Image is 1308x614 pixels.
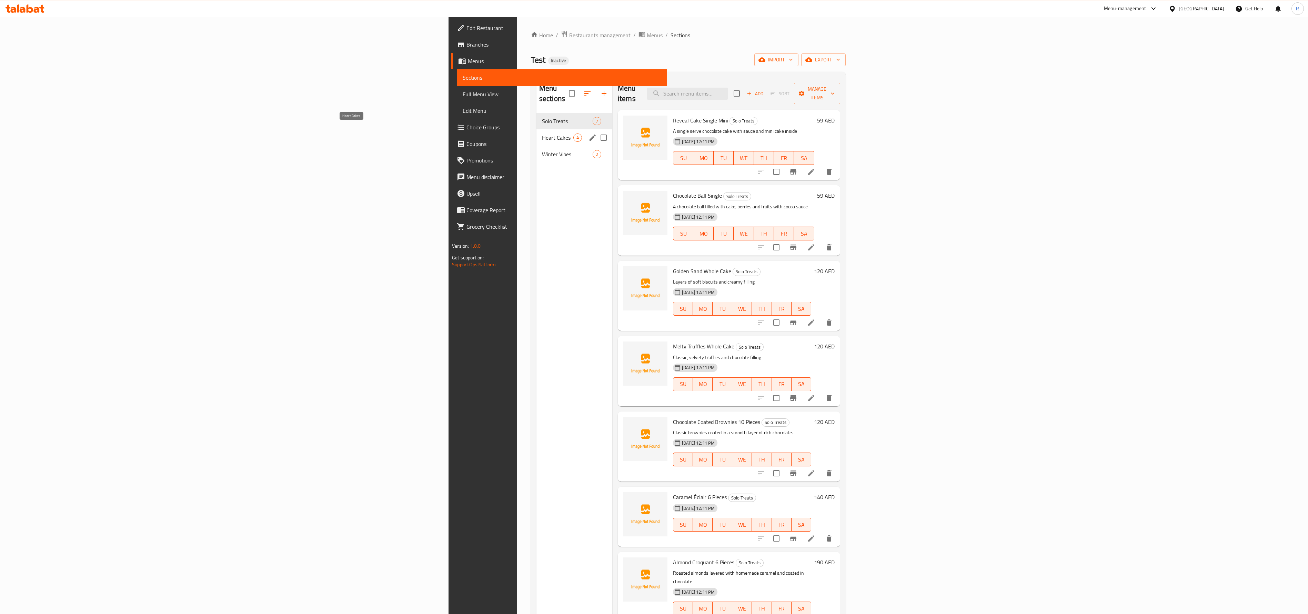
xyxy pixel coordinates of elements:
[679,589,717,595] span: [DATE] 12:11 PM
[452,253,484,262] span: Get support on:
[814,417,835,427] h6: 120 AED
[466,173,662,181] span: Menu disclaimer
[732,302,752,316] button: WE
[696,379,710,389] span: MO
[673,453,693,466] button: SU
[794,227,814,240] button: SA
[673,428,811,437] p: Classic brownies coated in a smooth layer of rich chocolate.
[807,534,815,543] a: Edit menu item
[696,153,711,163] span: MO
[736,343,764,351] div: Solo Treats
[673,341,734,351] span: Melty Truffles Whole Cake
[814,557,835,567] h6: 190 AED
[713,302,732,316] button: TU
[817,191,835,200] h6: 59 AED
[772,377,792,391] button: FR
[466,40,662,49] span: Branches
[693,377,713,391] button: MO
[457,69,667,86] a: Sections
[676,604,690,614] span: SU
[679,505,717,512] span: [DATE] 12:11 PM
[807,243,815,251] a: Edit menu item
[714,227,734,240] button: TU
[452,260,496,269] a: Support.OpsPlatform
[744,88,766,99] span: Add item
[821,164,837,180] button: delete
[457,102,667,119] a: Edit Menu
[1104,4,1146,13] div: Menu-management
[755,379,769,389] span: TH
[536,146,612,162] div: Winter Vibes2
[769,391,784,405] span: Select to update
[794,379,808,389] span: SA
[775,520,789,530] span: FR
[716,153,731,163] span: TU
[817,116,835,125] h6: 59 AED
[775,304,789,314] span: FR
[451,218,667,235] a: Grocery Checklist
[736,153,751,163] span: WE
[466,206,662,214] span: Coverage Report
[623,116,667,160] img: Reveal Cake Single Mini
[466,140,662,148] span: Coupons
[596,85,612,102] button: Add section
[735,604,749,614] span: WE
[673,202,814,211] p: A chocolate ball filled with cake, berries and fruits with cocoa sauce
[754,227,774,240] button: TH
[807,168,815,176] a: Edit menu item
[679,214,717,220] span: [DATE] 12:11 PM
[463,90,662,98] span: Full Menu View
[457,86,667,102] a: Full Menu View
[715,455,730,465] span: TU
[814,341,835,351] h6: 120 AED
[733,268,761,276] div: Solo Treats
[755,455,769,465] span: TH
[466,24,662,32] span: Edit Restaurant
[463,73,662,82] span: Sections
[775,604,789,614] span: FR
[565,86,579,101] span: Select all sections
[801,53,846,66] button: export
[466,156,662,165] span: Promotions
[735,520,749,530] span: WE
[1179,5,1224,12] div: [GEOGRAPHIC_DATA]
[623,557,667,602] img: Almond Croquant 6 Pieces
[623,492,667,536] img: Caramel Éclair 6 Pieces
[732,377,752,391] button: WE
[821,314,837,331] button: delete
[769,240,784,255] span: Select to update
[673,569,811,586] p: Roasted almonds layered with homemade caramel and coated in chocolate
[724,192,751,200] span: Solo Treats
[673,557,734,567] span: Almond Croquant 6 Pieces
[785,390,802,406] button: Branch-specific-item
[769,531,784,546] span: Select to update
[785,164,802,180] button: Branch-specific-item
[1296,5,1299,12] span: R
[715,520,730,530] span: TU
[792,302,811,316] button: SA
[775,379,789,389] span: FR
[728,494,756,502] div: Solo Treats
[470,241,481,250] span: 1.0.0
[593,150,601,158] div: items
[466,123,662,131] span: Choice Groups
[797,229,811,239] span: SA
[451,53,667,69] a: Menus
[797,153,811,163] span: SA
[623,341,667,386] img: Melty Truffles Whole Cake
[696,304,710,314] span: MO
[736,229,751,239] span: WE
[762,418,789,427] div: Solo Treats
[821,239,837,256] button: delete
[715,604,730,614] span: TU
[673,518,693,532] button: SU
[794,604,808,614] span: SA
[730,86,744,101] span: Select section
[673,417,760,427] span: Chocolate Coated Brownies 10 Pieces
[593,117,601,125] div: items
[573,133,582,142] div: items
[542,117,593,125] span: Solo Treats
[536,110,612,165] nav: Menu sections
[777,153,791,163] span: FR
[693,227,713,240] button: MO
